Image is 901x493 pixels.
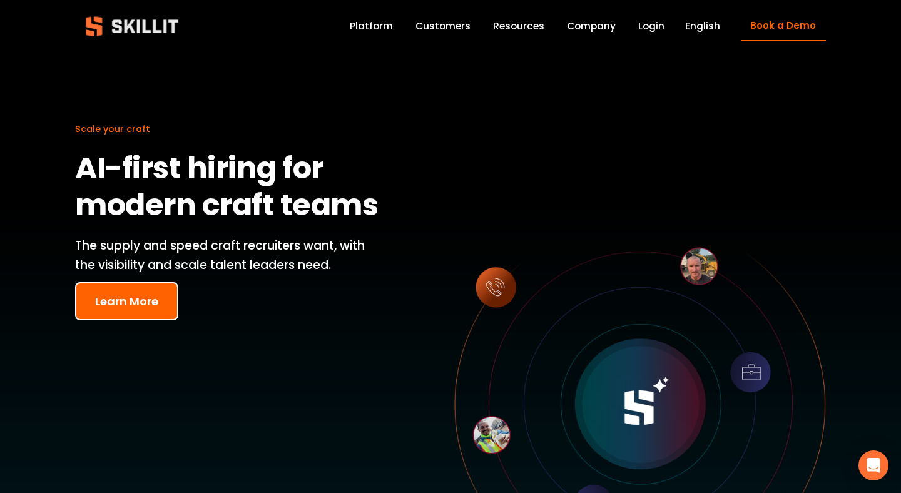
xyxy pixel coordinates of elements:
[638,18,664,34] a: Login
[75,282,178,320] button: Learn More
[415,18,471,34] a: Customers
[567,18,616,34] a: Company
[493,19,544,33] span: Resources
[75,236,384,275] p: The supply and speed craft recruiters want, with the visibility and scale talent leaders need.
[685,19,720,33] span: English
[75,123,150,135] span: Scale your craft
[685,18,720,34] div: language picker
[75,147,378,226] strong: AI-first hiring for modern craft teams
[858,450,888,480] div: Open Intercom Messenger
[350,18,393,34] a: Platform
[741,11,826,41] a: Book a Demo
[493,18,544,34] a: folder dropdown
[75,8,189,45] img: Skillit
